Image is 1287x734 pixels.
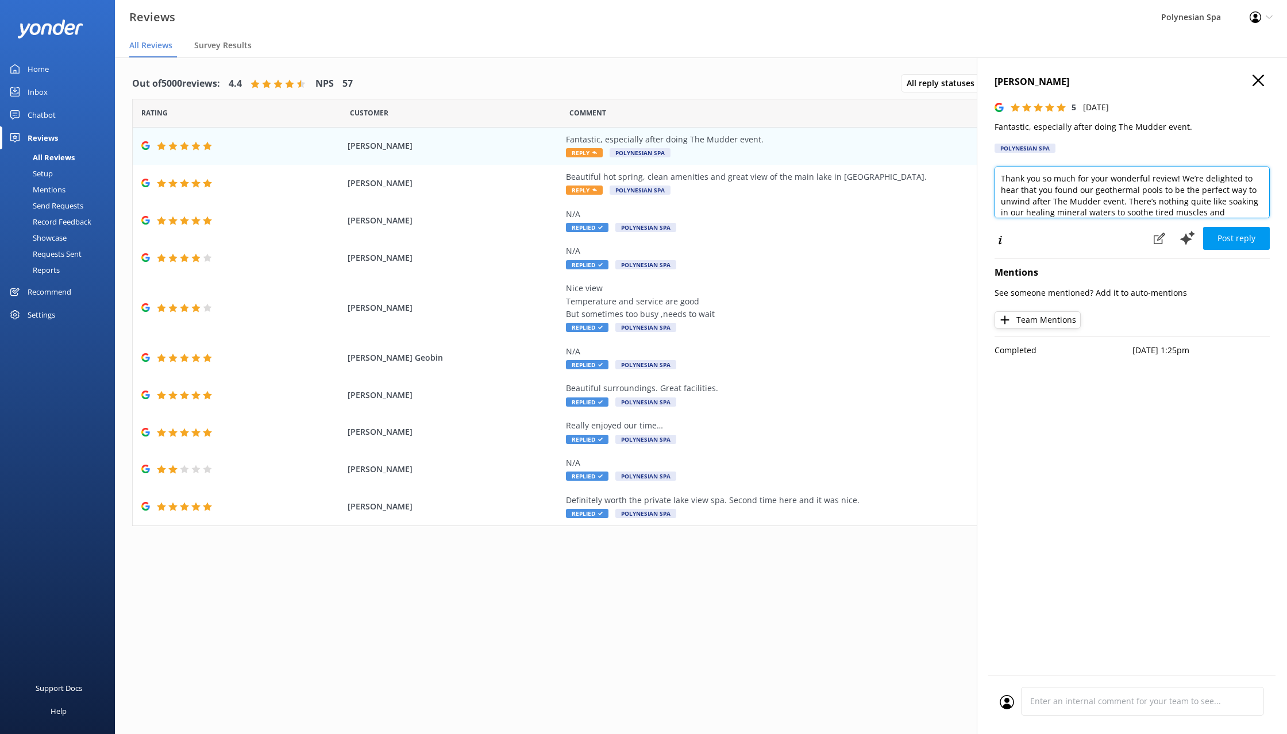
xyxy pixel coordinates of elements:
span: Question [569,107,606,118]
span: Replied [566,360,608,369]
div: Definitely worth the private lake view spa. Second time here and it was nice. [566,494,1089,507]
span: Replied [566,509,608,518]
span: Polynesian Spa [615,260,676,269]
div: Mentions [7,181,65,198]
span: [PERSON_NAME] [348,500,560,513]
a: Send Requests [7,198,115,214]
span: Replied [566,323,608,332]
a: Setup [7,165,115,181]
h4: 57 [342,76,353,91]
span: Polynesian Spa [610,186,671,195]
span: Date [350,107,388,118]
span: All reply statuses [907,77,981,90]
textarea: Thank you so much for your wonderful review! We’re delighted to hear that you found our geotherma... [995,167,1270,218]
div: All Reviews [7,149,75,165]
div: Beautiful hot spring, clean amenities and great view of the main lake in [GEOGRAPHIC_DATA]. [566,171,1089,183]
span: Replied [566,397,608,407]
span: [PERSON_NAME] [348,140,560,152]
div: Nice view Temperature and service are good But sometimes too busy ,needs to wait [566,282,1089,320]
button: Post reply [1203,227,1270,250]
span: [PERSON_NAME] [348,214,560,227]
a: Requests Sent [7,246,115,262]
div: Reviews [28,126,58,149]
span: Polynesian Spa [615,509,676,518]
h3: Reviews [129,8,175,26]
button: Close [1253,75,1264,87]
h4: Out of 5000 reviews: [132,76,220,91]
span: Polynesian Spa [615,223,676,232]
a: Mentions [7,181,115,198]
span: Survey Results [194,40,252,51]
h4: NPS [315,76,334,91]
a: Reports [7,262,115,278]
div: Fantastic, especially after doing The Mudder event. [566,133,1089,146]
span: [PERSON_NAME] [348,252,560,264]
div: Setup [7,165,53,181]
div: Settings [28,303,55,326]
img: user_profile.svg [1000,695,1014,709]
p: [DATE] [1083,101,1109,114]
p: [DATE] 1:25pm [1132,344,1270,357]
div: Recommend [28,280,71,303]
span: Date [141,107,168,118]
span: Replied [566,223,608,232]
span: [PERSON_NAME] Geobin [348,351,560,364]
button: Team Mentions [995,311,1081,329]
h4: [PERSON_NAME] [995,75,1270,90]
div: Support Docs [36,677,82,700]
div: Send Requests [7,198,83,214]
span: Polynesian Spa [615,435,676,444]
div: N/A [566,245,1089,257]
div: Really enjoyed our time… [566,419,1089,432]
span: All Reviews [129,40,172,51]
span: [PERSON_NAME] [348,302,560,314]
div: Chatbot [28,103,56,126]
div: Home [28,57,49,80]
div: Beautiful surroundings. Great facilities. [566,382,1089,395]
span: 5 [1072,102,1076,113]
a: All Reviews [7,149,115,165]
span: Reply [566,148,603,157]
span: [PERSON_NAME] [348,389,560,401]
div: Polynesian Spa [995,144,1055,153]
span: Polynesian Spa [615,360,676,369]
span: [PERSON_NAME] [348,426,560,438]
div: Requests Sent [7,246,82,262]
div: Help [51,700,67,723]
div: Showcase [7,230,67,246]
span: Reply [566,186,603,195]
div: Record Feedback [7,214,91,230]
img: yonder-white-logo.png [17,20,83,38]
h4: 4.4 [229,76,242,91]
span: Replied [566,435,608,444]
span: Polynesian Spa [615,397,676,407]
span: Replied [566,472,608,481]
div: Reports [7,262,60,278]
p: Completed [995,344,1132,357]
p: Fantastic, especially after doing The Mudder event. [995,121,1270,133]
span: Polynesian Spa [610,148,671,157]
div: N/A [566,345,1089,358]
h4: Mentions [995,265,1270,280]
span: [PERSON_NAME] [348,463,560,476]
span: Replied [566,260,608,269]
div: Inbox [28,80,48,103]
a: Showcase [7,230,115,246]
p: See someone mentioned? Add it to auto-mentions [995,287,1270,299]
a: Record Feedback [7,214,115,230]
span: [PERSON_NAME] [348,177,560,190]
span: Polynesian Spa [615,323,676,332]
div: N/A [566,457,1089,469]
div: N/A [566,208,1089,221]
span: Polynesian Spa [615,472,676,481]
